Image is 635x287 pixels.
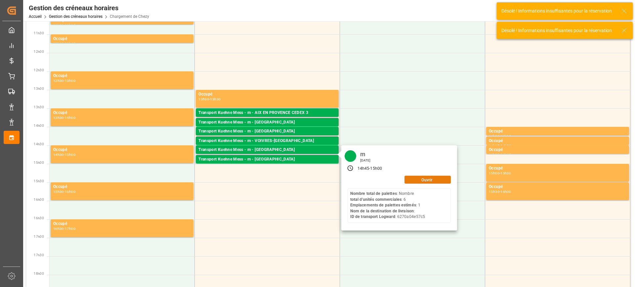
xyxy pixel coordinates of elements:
font: 13h00 [65,79,75,83]
font: Désolé ! Informations insuffisantes pour la réservation [501,8,612,14]
font: Emplacements de palettes estimés [350,203,416,207]
font: 15h30 [53,190,64,194]
button: Ouvrir [404,176,451,184]
font: Occupé [53,221,67,226]
font: - [64,79,65,83]
font: 12h00 [34,50,44,54]
font: Occupé [53,73,67,78]
font: 17h30 [34,253,44,257]
font: 13h30 [34,105,44,109]
font: 18h00 [34,272,44,275]
font: 15h30 [489,190,499,194]
font: 16h30 [34,216,44,220]
font: Occupé [53,184,67,189]
font: Occupé [198,92,212,96]
font: Palettes : ,TU : 70,Ville : [GEOGRAPHIC_DATA],[GEOGRAPHIC_DATA] : [DATE] 00:00:00 [198,145,335,149]
font: 15h30 [500,171,511,175]
font: Occupé [489,184,503,189]
font: Ouvrir [421,177,432,182]
font: 14h30 [53,153,64,157]
font: Occupé [489,166,503,170]
font: Occupé [489,138,503,143]
font: Nom de la destination de livraison [350,209,414,213]
font: Palettes : ,TU : 2,Ville : FONTVIEILLE,[GEOGRAPHIC_DATA] : [DATE] 00:00:00 [198,154,320,158]
font: Occupé [53,36,67,41]
font: : [414,209,415,213]
font: - [499,190,500,194]
font: - [499,171,500,175]
font: ID de transport Logward [350,214,395,219]
font: 15h30 [34,179,44,183]
font: m [360,151,365,158]
font: Transport Kuehne Mess - m - [GEOGRAPHIC_DATA] [198,157,295,161]
font: 13h00 [34,87,44,90]
font: : Nombre [397,191,414,196]
font: 13h30 [53,116,64,120]
font: Transport Kuehne Mess - m - VOIVRES-[GEOGRAPHIC_DATA] [198,138,314,143]
font: 14h00 [65,116,75,120]
font: : 1 [416,203,420,207]
font: Occupé [53,147,67,152]
font: 15h00 [65,153,75,157]
font: Occupé [489,129,503,133]
a: Gestion des créneaux horaires [49,14,103,19]
font: 16h00 [65,190,75,194]
font: Transport Kuehne Mess - m - [GEOGRAPHIC_DATA] [198,129,295,133]
font: 14h00 [34,124,44,127]
font: - [64,153,65,157]
font: [DATE] [360,159,371,162]
font: 16h30 [53,227,64,231]
font: 16h00 [34,198,44,201]
font: - [209,97,210,101]
font: Désolé ! Informations insuffisantes pour la réservation [501,28,612,33]
font: Palettes : ,TU : 33,Ville : [GEOGRAPHIC_DATA],[GEOGRAPHIC_DATA] : [DATE] 00:00:00 [198,135,335,139]
font: Palettes : 1, TU : 7, Ville : [GEOGRAPHIC_DATA], [GEOGRAPHIC_DATA] : [DATE] 00:00:00 [198,126,338,130]
font: 14h45 [358,166,369,171]
font: 13h00 [198,97,209,101]
font: 15h00 [370,166,382,171]
font: - [64,190,65,194]
font: 16h00 [500,190,511,194]
a: Accueil [29,14,42,19]
font: 15h00 [489,171,499,175]
font: Occupé [489,147,503,152]
font: - [64,116,65,120]
font: Gestion des créneaux horaires [29,4,118,12]
font: - [369,166,370,171]
font: 11h30 [34,31,44,35]
font: Occupé [53,110,67,115]
font: total d'unités commerciales [350,197,402,202]
font: Palettes : ,TU : 6,Ville : [GEOGRAPHIC_DATA],[GEOGRAPHIC_DATA] : [DATE] 00:00:00 [198,163,333,167]
font: Palettes : ,TU : 12,Ville : [GEOGRAPHIC_DATA],[GEOGRAPHIC_DATA] : [DATE] 00:00:00 [198,117,335,121]
font: Transport Kuehne Mess - m - [GEOGRAPHIC_DATA] [198,120,295,125]
font: 14h30 [34,142,44,146]
font: 17h00 [65,227,75,231]
font: 12h30 [53,79,64,83]
font: Nombre total de palettes [350,191,397,196]
font: 13h30 [210,97,221,101]
font: Transport Kuehne Mess - m - AIX EN PROVENCE CEDEX 3 [198,110,308,115]
font: - [64,227,65,231]
font: : 6270a04e57c5 [395,214,425,219]
font: 12h30 [34,68,44,72]
font: 17h00 [34,235,44,238]
font: 15h00 [34,161,44,164]
font: Transport Kuehne Mess - m - [GEOGRAPHIC_DATA] [198,147,295,152]
font: : 6 [402,197,406,202]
